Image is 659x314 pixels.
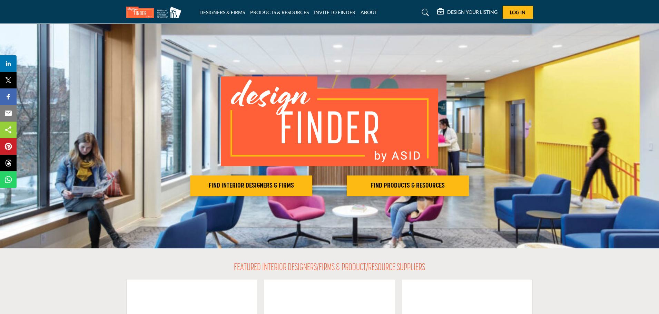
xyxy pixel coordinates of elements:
[447,9,498,15] h5: DESIGN YOUR LISTING
[126,7,185,18] img: Site Logo
[415,7,433,18] a: Search
[361,9,377,15] a: ABOUT
[234,262,425,274] h2: FEATURED INTERIOR DESIGNERS/FIRMS & PRODUCT/RESOURCE SUPPLIERS
[510,9,525,15] span: Log In
[190,175,312,196] button: FIND INTERIOR DESIGNERS & FIRMS
[503,6,533,19] button: Log In
[349,182,467,190] h2: FIND PRODUCTS & RESOURCES
[437,8,498,17] div: DESIGN YOUR LISTING
[250,9,309,15] a: PRODUCTS & RESOURCES
[199,9,245,15] a: DESIGNERS & FIRMS
[347,175,469,196] button: FIND PRODUCTS & RESOURCES
[192,182,310,190] h2: FIND INTERIOR DESIGNERS & FIRMS
[221,76,438,166] img: image
[314,9,355,15] a: INVITE TO FINDER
